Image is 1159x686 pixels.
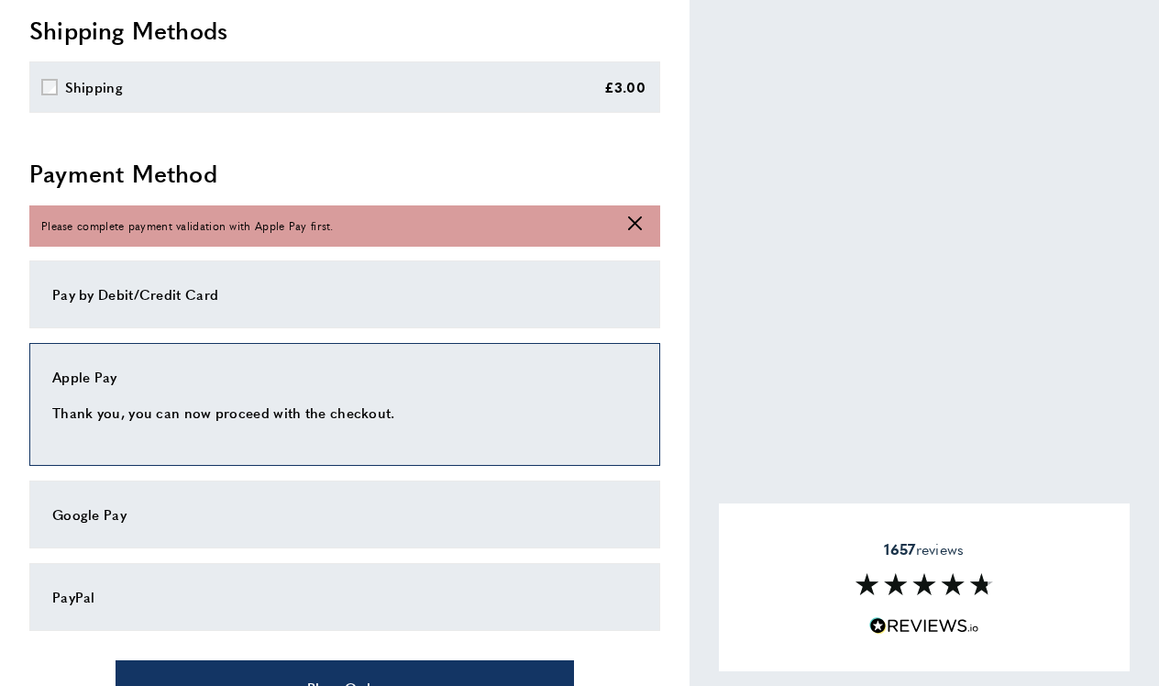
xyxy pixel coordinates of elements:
h2: Shipping Methods [29,14,660,47]
div: Pay by Debit/Credit Card [52,283,637,305]
span: reviews [884,539,964,558]
div: Shipping [65,76,123,98]
div: Apple Pay [52,366,637,388]
h2: Payment Method [29,157,660,190]
div: £3.00 [604,76,646,98]
span: Please complete payment validation with Apple Pay first. [41,217,334,235]
img: Reviews.io 5 stars [869,617,979,635]
p: Thank you, you can now proceed with the checkout. [52,402,637,424]
div: Google Pay [52,503,637,526]
img: Reviews section [855,573,993,595]
div: PayPal [52,586,637,608]
strong: 1657 [884,537,915,559]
